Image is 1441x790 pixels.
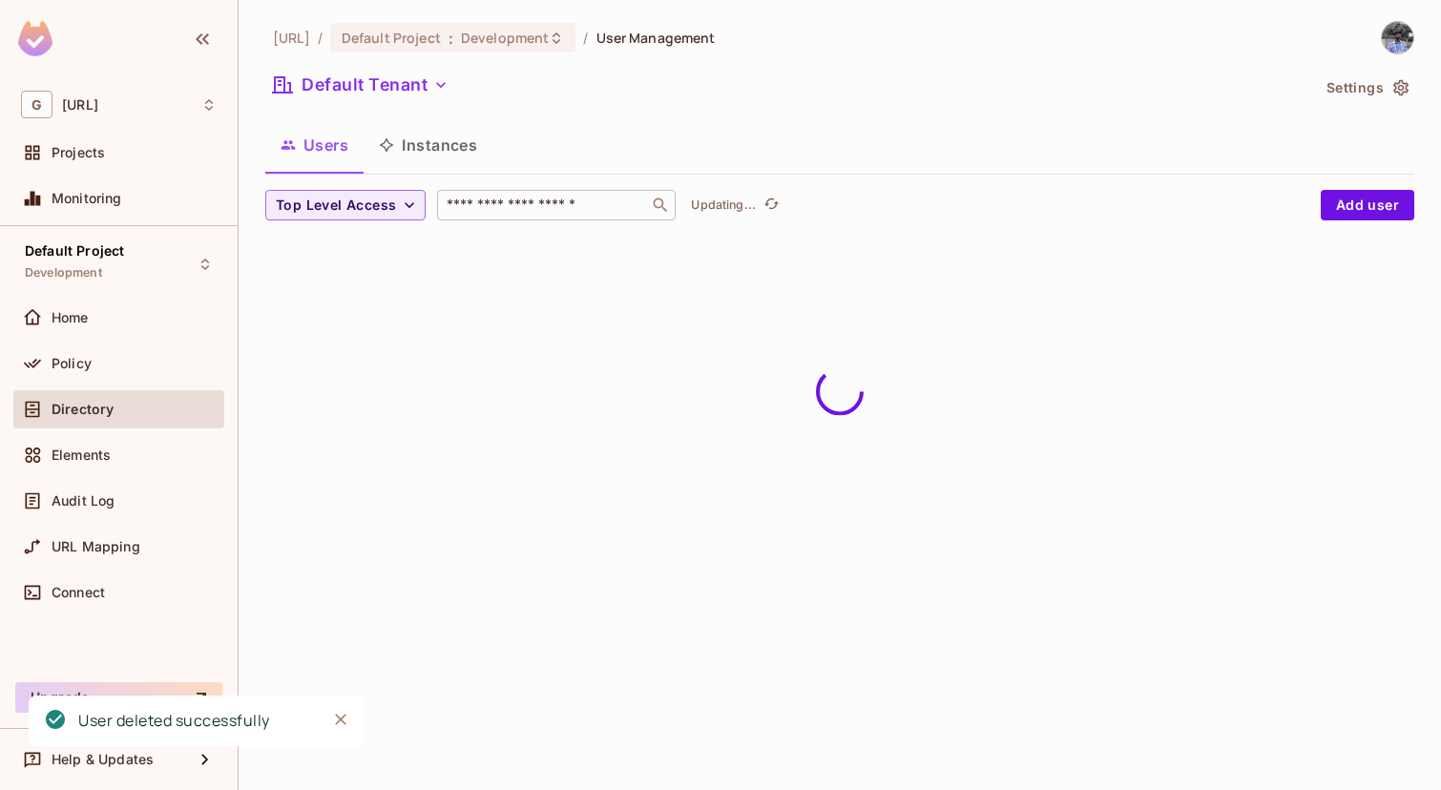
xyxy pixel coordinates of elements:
[52,493,115,509] span: Audit Log
[78,709,270,733] div: User deleted successfully
[265,190,426,220] button: Top Level Access
[21,91,52,118] span: G
[583,29,588,47] li: /
[691,197,756,213] p: Updating...
[1382,22,1413,53] img: Mithies
[326,705,355,734] button: Close
[318,29,323,47] li: /
[448,31,454,46] span: :
[1319,73,1414,103] button: Settings
[52,585,105,600] span: Connect
[62,97,98,113] span: Workspace: genworx.ai
[461,29,549,47] span: Development
[52,447,111,463] span: Elements
[52,402,114,417] span: Directory
[763,196,780,215] span: refresh
[1321,190,1414,220] button: Add user
[52,191,122,206] span: Monitoring
[25,265,102,281] span: Development
[52,310,89,325] span: Home
[25,243,124,259] span: Default Project
[273,29,310,47] span: the active workspace
[756,194,783,217] span: Click to refresh data
[760,194,783,217] button: refresh
[52,539,140,554] span: URL Mapping
[364,121,492,169] button: Instances
[18,21,52,56] img: SReyMgAAAABJRU5ErkJggg==
[276,194,396,218] span: Top Level Access
[596,29,716,47] span: User Management
[52,145,105,160] span: Projects
[52,356,92,371] span: Policy
[342,29,441,47] span: Default Project
[265,70,456,100] button: Default Tenant
[265,121,364,169] button: Users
